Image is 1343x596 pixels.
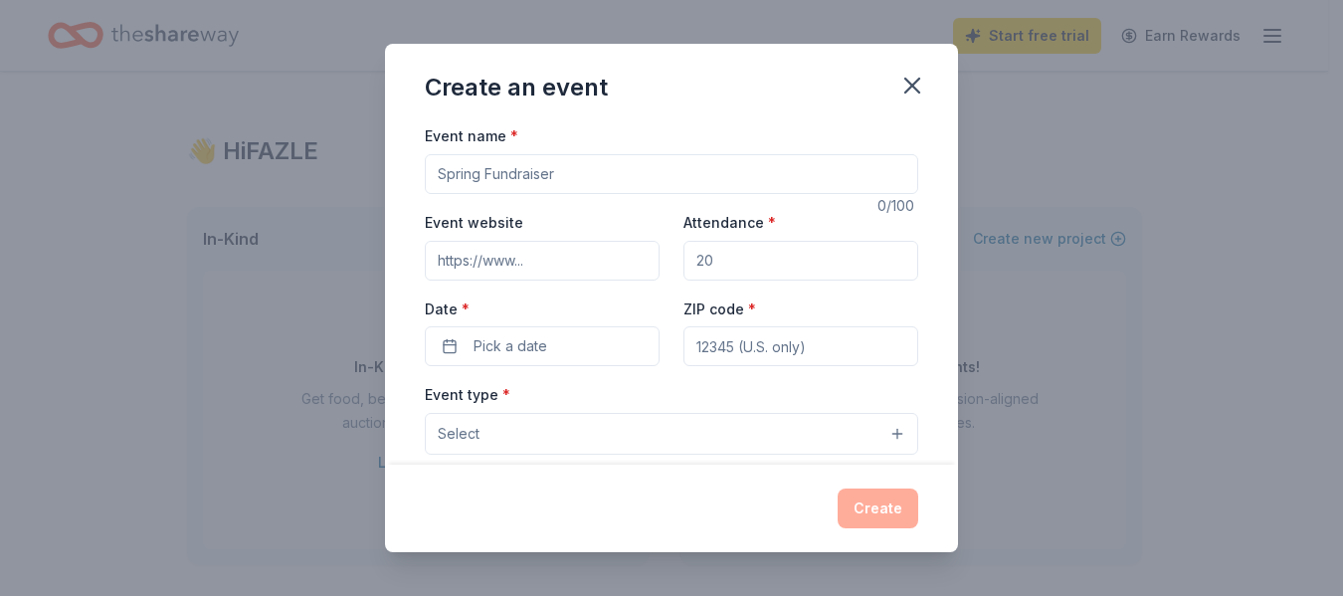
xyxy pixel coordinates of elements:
div: Create an event [425,72,608,103]
label: Event type [425,385,510,405]
label: Attendance [683,213,776,233]
input: 20 [683,241,918,281]
label: Date [425,299,660,319]
input: 12345 (U.S. only) [683,326,918,366]
label: ZIP code [683,299,756,319]
span: Select [438,422,480,446]
button: Select [425,413,918,455]
label: Event website [425,213,523,233]
span: Pick a date [474,334,547,358]
div: 0 /100 [877,194,918,218]
button: Pick a date [425,326,660,366]
label: Event name [425,126,518,146]
input: https://www... [425,241,660,281]
input: Spring Fundraiser [425,154,918,194]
